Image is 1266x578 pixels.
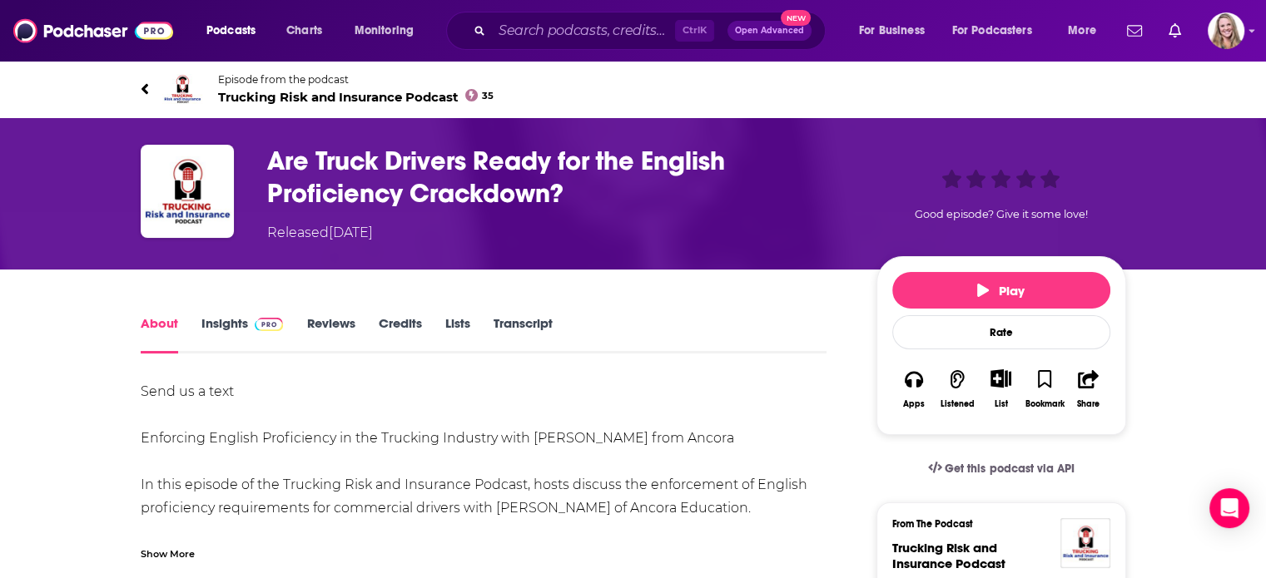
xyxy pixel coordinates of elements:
a: Send us a text [141,383,234,399]
span: Good episode? Give it some love! [915,208,1088,220]
a: Get this podcast via API [915,448,1088,489]
button: Bookmark [1023,358,1066,419]
span: More [1068,19,1096,42]
button: Show profile menu [1208,12,1244,49]
span: Open Advanced [735,27,804,35]
button: open menu [847,17,946,44]
span: 35 [482,92,494,100]
button: Apps [892,358,936,419]
div: Show More ButtonList [979,358,1022,419]
a: Lists [444,315,469,353]
h1: Are Truck Drivers Ready for the English Proficiency Crackdown? [267,145,850,210]
a: Trucking Risk and Insurance PodcastEpisode from the podcastTrucking Risk and Insurance Podcast35 [141,69,633,109]
button: open menu [195,17,277,44]
div: Bookmark [1025,399,1064,409]
a: Trucking Risk and Insurance Podcast [892,540,1005,571]
div: Apps [903,399,925,409]
span: Monitoring [355,19,414,42]
button: Play [892,272,1110,309]
span: Trucking Risk and Insurance Podcast [218,89,494,105]
span: For Business [859,19,925,42]
span: Episode from the podcast [218,73,494,86]
img: Are Truck Drivers Ready for the English Proficiency Crackdown? [141,145,234,238]
img: Podchaser - Follow, Share and Rate Podcasts [13,15,173,47]
img: Podchaser Pro [255,318,284,331]
img: User Profile [1208,12,1244,49]
div: Listened [941,399,975,409]
span: Charts [286,19,322,42]
div: List [995,398,1008,409]
a: Show notifications dropdown [1120,17,1149,45]
div: Rate [892,315,1110,349]
a: About [141,315,178,353]
a: InsightsPodchaser Pro [201,315,284,353]
a: Reviews [306,315,355,353]
span: Podcasts [206,19,256,42]
div: Share [1077,399,1100,409]
div: Open Intercom Messenger [1209,488,1249,528]
a: Credits [378,315,421,353]
button: open menu [343,17,435,44]
img: Trucking Risk and Insurance Podcast [162,69,202,109]
span: Logged in as KirstinPitchPR [1208,12,1244,49]
button: Open AdvancedNew [727,21,812,41]
button: open menu [1056,17,1117,44]
span: New [781,10,811,26]
button: Share [1066,358,1110,419]
span: Play [977,283,1025,299]
span: Get this podcast via API [945,462,1074,476]
input: Search podcasts, credits, & more... [492,17,675,44]
a: Show notifications dropdown [1162,17,1188,45]
a: Transcript [493,315,552,353]
img: Trucking Risk and Insurance Podcast [1060,518,1110,568]
button: Show More Button [984,369,1018,388]
span: For Podcasters [952,19,1032,42]
button: Listened [936,358,979,419]
div: Search podcasts, credits, & more... [462,12,842,50]
a: Charts [276,17,332,44]
div: Released [DATE] [267,223,373,243]
h3: From The Podcast [892,518,1097,530]
button: open menu [941,17,1056,44]
span: Ctrl K [675,20,714,42]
